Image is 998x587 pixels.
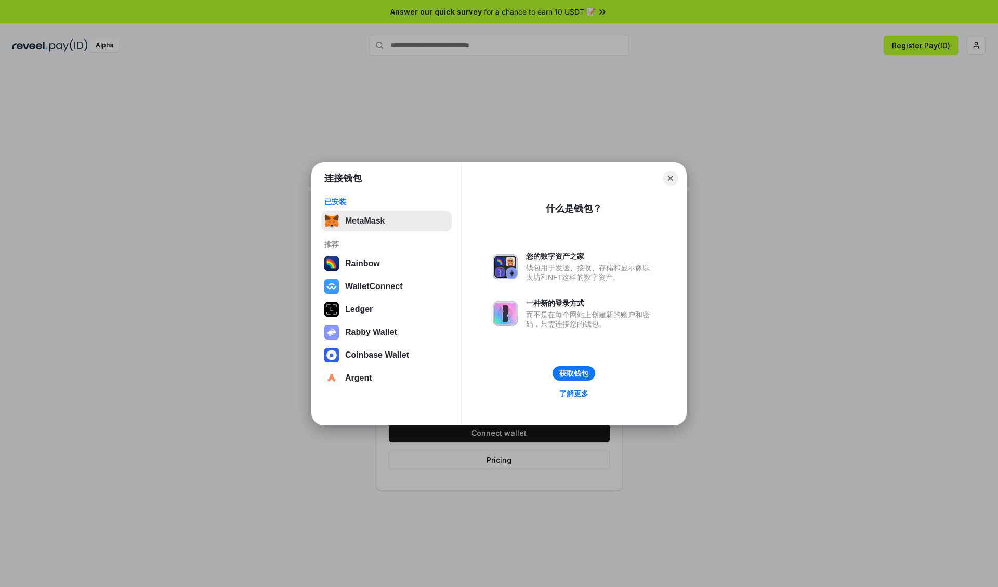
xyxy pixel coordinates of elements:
[553,366,595,381] button: 获取钱包
[324,214,339,228] img: svg+xml,%3Csvg%20fill%3D%22none%22%20height%3D%2233%22%20viewBox%3D%220%200%2035%2033%22%20width%...
[324,371,339,385] img: svg+xml,%3Csvg%20width%3D%2228%22%20height%3D%2228%22%20viewBox%3D%220%200%2028%2028%22%20fill%3D...
[345,216,385,226] div: MetaMask
[324,302,339,317] img: svg+xml,%3Csvg%20xmlns%3D%22http%3A%2F%2Fwww.w3.org%2F2000%2Fsvg%22%20width%3D%2228%22%20height%3...
[321,253,452,274] button: Rainbow
[345,373,372,383] div: Argent
[345,259,380,268] div: Rainbow
[324,279,339,294] img: svg+xml,%3Csvg%20width%3D%2228%22%20height%3D%2228%22%20viewBox%3D%220%200%2028%2028%22%20fill%3D...
[345,305,373,314] div: Ledger
[321,345,452,366] button: Coinbase Wallet
[324,172,362,185] h1: 连接钱包
[321,368,452,388] button: Argent
[559,369,588,378] div: 获取钱包
[493,254,518,279] img: svg+xml,%3Csvg%20xmlns%3D%22http%3A%2F%2Fwww.w3.org%2F2000%2Fsvg%22%20fill%3D%22none%22%20viewBox...
[345,282,403,291] div: WalletConnect
[324,348,339,362] img: svg+xml,%3Csvg%20width%3D%2228%22%20height%3D%2228%22%20viewBox%3D%220%200%2028%2028%22%20fill%3D...
[493,301,518,326] img: svg+xml,%3Csvg%20xmlns%3D%22http%3A%2F%2Fwww.w3.org%2F2000%2Fsvg%22%20fill%3D%22none%22%20viewBox...
[324,240,449,249] div: 推荐
[321,211,452,231] button: MetaMask
[526,310,655,329] div: 而不是在每个网站上创建新的账户和密码，只需连接您的钱包。
[324,325,339,340] img: svg+xml,%3Csvg%20xmlns%3D%22http%3A%2F%2Fwww.w3.org%2F2000%2Fsvg%22%20fill%3D%22none%22%20viewBox...
[526,298,655,308] div: 一种新的登录方式
[345,328,397,337] div: Rabby Wallet
[559,389,588,398] div: 了解更多
[526,263,655,282] div: 钱包用于发送、接收、存储和显示像以太坊和NFT这样的数字资产。
[324,197,449,206] div: 已安装
[663,171,678,186] button: Close
[321,299,452,320] button: Ledger
[321,276,452,297] button: WalletConnect
[321,322,452,343] button: Rabby Wallet
[553,387,595,400] a: 了解更多
[526,252,655,261] div: 您的数字资产之家
[324,256,339,271] img: svg+xml,%3Csvg%20width%3D%22120%22%20height%3D%22120%22%20viewBox%3D%220%200%20120%20120%22%20fil...
[345,350,409,360] div: Coinbase Wallet
[546,202,602,215] div: 什么是钱包？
